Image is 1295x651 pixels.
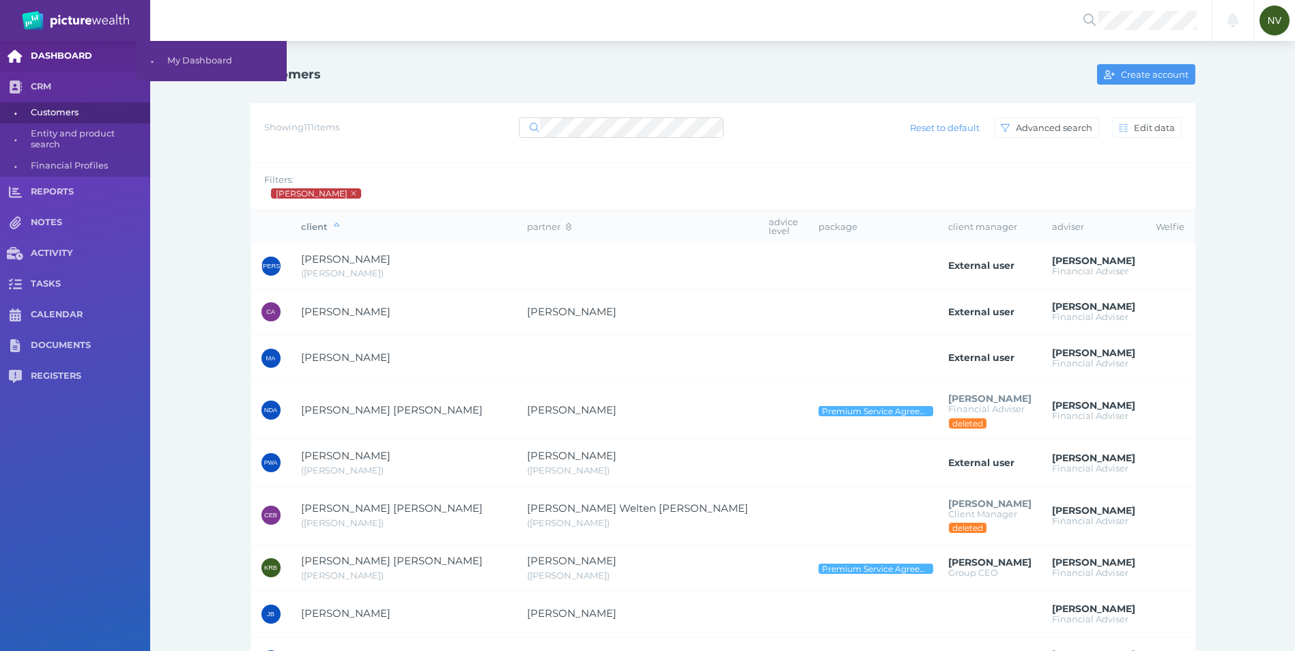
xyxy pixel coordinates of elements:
span: Colin [301,517,384,528]
span: Peter Wayne Austin [301,449,390,462]
span: PWA [264,459,278,466]
span: Kevin Ross Baker [301,554,483,567]
span: Kevin [301,570,384,581]
span: Customers [31,102,145,124]
span: Create account [1118,69,1195,80]
span: Entity and product search [31,124,145,156]
th: advice level [758,211,808,243]
span: Showing 111 items [264,121,339,132]
span: Nancy Vos [1052,399,1135,411]
span: Nancy Vos [1052,255,1135,267]
span: Financial Adviser [1052,567,1128,578]
span: Nancy Vos [1052,300,1135,313]
span: My Dashboard [167,50,282,72]
span: External user [948,306,1014,318]
span: MA [266,355,276,362]
div: Colin Edward Baker [261,506,281,525]
span: Erin [527,517,610,528]
span: Colleen Anne Austin [527,449,616,462]
span: deleted [952,418,984,429]
button: Reset to default [903,117,986,138]
span: Premium Service Agreement - Ongoing [821,564,930,574]
span: Colin Anscombe [301,305,390,318]
div: Neil David Atkins [261,401,281,420]
span: Nancy Vos [1052,452,1135,464]
span: Client Manager (DELETED) [948,508,1017,519]
span: Reset to default [904,122,985,133]
span: NOTES [31,217,150,229]
span: Premium Service Agreement - Fixed [821,406,930,416]
span: Financial Adviser [1052,358,1128,368]
div: John Allington [261,257,281,276]
span: Financial Adviser [1052,613,1128,624]
span: Mark Bastick [527,607,616,620]
span: Neil David Atkins [301,403,483,416]
span: Janine Bastick [301,607,390,620]
span: Financial Adviser [1052,311,1128,322]
th: package [808,211,938,243]
span: Advanced search [1013,122,1098,133]
span: Nancy Vos [1052,504,1135,517]
span: Group CEO [948,567,998,578]
h1: Customers [251,67,321,82]
div: Peter Wayne Austin [261,453,281,472]
th: adviser [1042,211,1145,243]
span: Peter [301,465,384,476]
span: Financial Adviser [1052,410,1128,421]
div: Kevin Ross Baker [261,558,281,577]
th: client manager [938,211,1042,243]
span: Nancy Vos [1052,603,1135,615]
span: KRB [264,564,277,571]
span: Leanne Martinez (DELETED) [948,392,1031,405]
th: Welfie [1145,211,1195,243]
span: Financial Adviser [1052,463,1128,474]
span: Edit data [1131,122,1181,133]
span: [PERSON_NAME] [261,263,314,270]
span: Nancy Vos [275,188,348,199]
span: Financial Adviser (DELETED) [948,403,1025,414]
span: External user [948,351,1014,364]
span: Erin Nicole Welten Baker [527,502,748,515]
span: CA [266,308,275,315]
span: Financial Adviser [1052,515,1128,526]
span: Filters: [264,174,294,185]
span: NV [1268,15,1281,26]
span: Nancy Vos [1052,347,1135,359]
span: CEB [264,512,277,519]
span: CRM [31,81,150,93]
span: REGISTERS [31,371,150,382]
button: Create account [1097,64,1195,85]
button: Edit data [1113,117,1182,138]
span: CALENDAR [31,309,150,321]
span: Kris [527,570,610,581]
span: Michael Anson [301,351,390,364]
button: Advanced search [995,117,1099,138]
span: ACTIVITY [31,248,150,259]
span: Financial Adviser [1052,265,1128,276]
span: Andre Burress (DELETED) [948,497,1031,510]
span: Lorna Machen [527,403,616,416]
span: John Allington [301,252,390,265]
span: deleted [952,523,984,533]
span: Nancy Vos [1052,556,1135,568]
div: Colin Anscombe [261,302,281,321]
div: Nancy Vos [1260,5,1290,35]
span: REPORTS [31,186,150,198]
span: • [137,53,167,70]
span: John [301,267,384,278]
span: External user [948,259,1014,272]
span: partner [527,221,571,232]
span: JB [267,611,274,618]
span: DOCUMENTS [31,340,150,351]
span: DASHBOARD [31,50,150,62]
span: Financial Profiles [31,156,145,177]
span: TASKS [31,278,150,290]
span: Colleen [527,465,610,476]
span: NDA [264,407,278,414]
span: Susan Anscombe [527,305,616,318]
span: David Pettit [948,556,1031,568]
a: •My Dashboard [137,50,287,72]
span: client [301,221,339,232]
div: Janine Bastick [261,605,281,624]
div: Michael Anson [261,349,281,368]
